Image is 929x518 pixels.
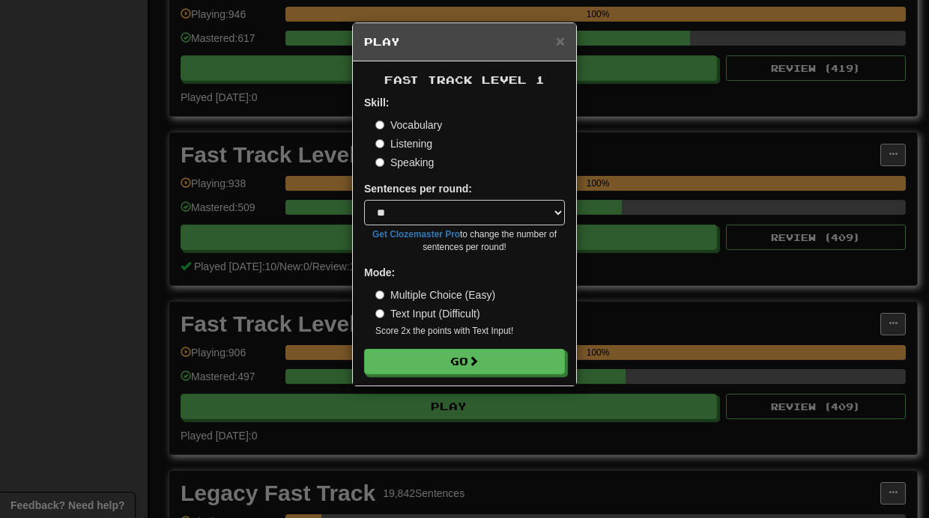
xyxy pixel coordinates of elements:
[364,228,565,254] small: to change the number of sentences per round!
[364,97,389,109] strong: Skill:
[556,32,565,49] span: ×
[375,155,434,170] label: Speaking
[364,181,472,196] label: Sentences per round:
[375,121,384,129] input: Vocabulary
[375,139,384,148] input: Listening
[364,34,565,49] h5: Play
[375,158,384,167] input: Speaking
[375,118,442,132] label: Vocabulary
[556,33,565,49] button: Close
[375,287,495,302] label: Multiple Choice (Easy)
[372,229,460,240] a: Get Clozemaster Pro
[384,73,545,86] span: Fast Track Level 1
[375,290,384,299] input: Multiple Choice (Easy)
[364,349,565,374] button: Go
[375,136,432,151] label: Listening
[375,325,565,338] small: Score 2x the points with Text Input !
[364,266,395,278] strong: Mode:
[375,309,384,318] input: Text Input (Difficult)
[375,306,480,321] label: Text Input (Difficult)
